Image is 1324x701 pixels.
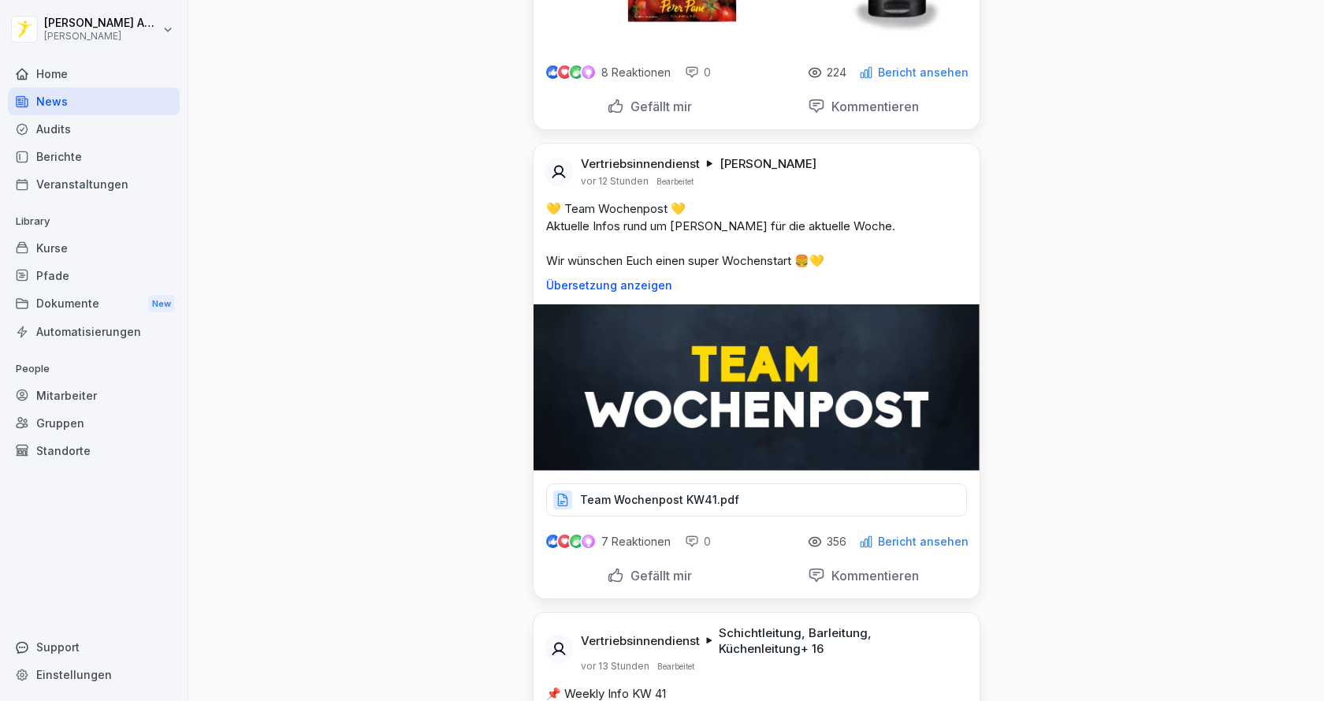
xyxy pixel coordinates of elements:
a: DokumenteNew [8,289,180,319]
p: 224 [827,66,846,79]
a: Veranstaltungen [8,170,180,198]
img: love [559,66,571,78]
p: Bearbeitet [656,175,694,188]
p: vor 13 Stunden [581,660,649,673]
p: 356 [827,535,846,548]
p: Gefällt mir [624,99,692,114]
a: Team Wochenpost KW41.pdf [546,497,967,513]
p: Schichtleitung, Barleitung, Küchenleitung + 16 [719,625,961,657]
p: Kommentieren [825,99,919,114]
img: kascbdq0ziwhkkyjwk3rx3cb.png [534,304,980,471]
a: Berichte [8,143,180,170]
div: Dokumente [8,289,180,319]
img: love [559,535,571,547]
img: celebrate [570,65,583,79]
p: People [8,356,180,382]
img: like [546,66,559,79]
img: inspiring [582,65,595,80]
p: Bericht ansehen [878,66,969,79]
p: Bericht ansehen [878,535,969,548]
div: 0 [685,65,711,80]
p: Vertriebsinnendienst [581,633,700,649]
a: Einstellungen [8,661,180,688]
a: Standorte [8,437,180,464]
p: 💛 Team Wochenpost 💛 Aktuelle Infos rund um [PERSON_NAME] für die aktuelle Woche. Wir wünschen Euc... [546,200,967,270]
a: Gruppen [8,409,180,437]
p: Gefällt mir [624,568,692,584]
p: [PERSON_NAME] Akova [44,17,159,30]
p: Übersetzung anzeigen [546,279,967,292]
div: Support [8,633,180,661]
a: Mitarbeiter [8,382,180,409]
img: like [546,535,559,548]
p: Library [8,209,180,234]
p: Vertriebsinnendienst [581,156,700,172]
a: Audits [8,115,180,143]
p: 8 Reaktionen [601,66,671,79]
a: Home [8,60,180,88]
p: vor 12 Stunden [581,175,649,188]
img: inspiring [582,535,595,549]
a: Pfade [8,262,180,289]
a: Automatisierungen [8,318,180,345]
p: [PERSON_NAME] [720,156,816,172]
a: Kurse [8,234,180,262]
a: News [8,88,180,115]
p: Team Wochenpost KW41.pdf [580,492,739,508]
p: 7 Reaktionen [601,535,671,548]
p: Bearbeitet [657,660,694,673]
div: New [148,295,175,313]
p: [PERSON_NAME] [44,31,159,42]
img: celebrate [570,535,583,548]
p: Kommentieren [825,568,919,584]
div: 0 [685,534,711,550]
